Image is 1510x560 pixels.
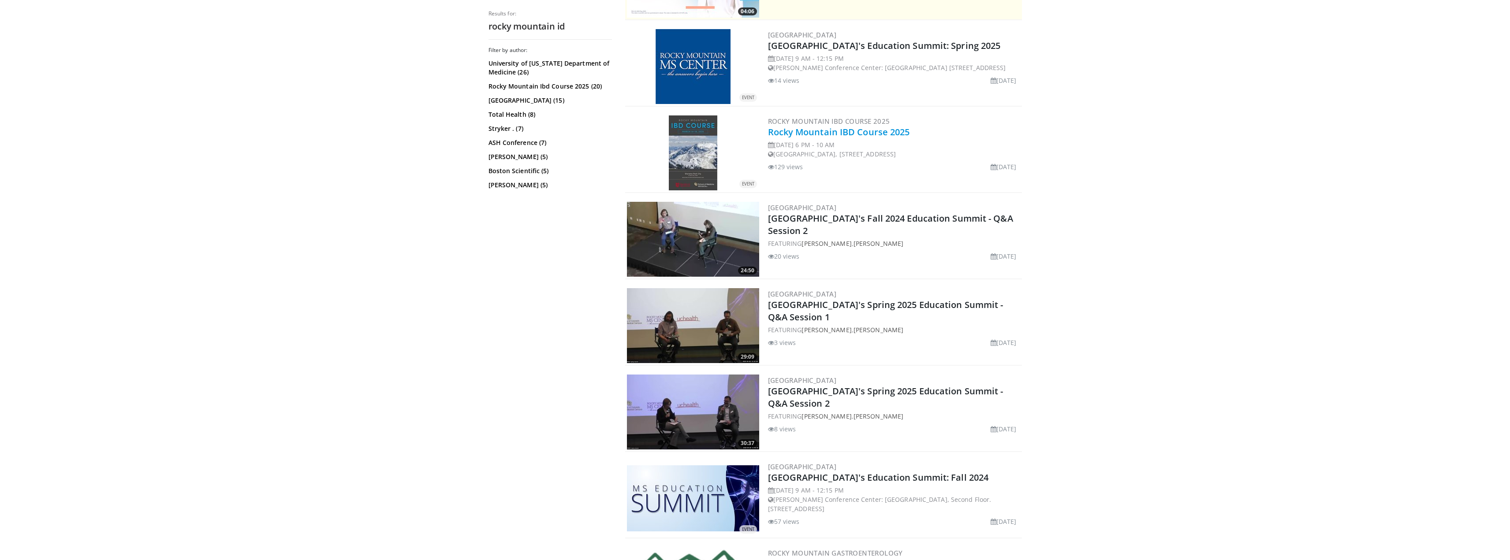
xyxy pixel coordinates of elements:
[768,126,910,138] a: Rocky Mountain IBD Course 2025
[854,239,903,248] a: [PERSON_NAME]
[627,288,759,363] a: 29:09
[802,326,851,334] a: [PERSON_NAME]
[768,385,1003,409] a: [GEOGRAPHIC_DATA]'s Spring 2025 Education Summit - Q&A Session 2
[768,517,800,526] li: 57 views
[854,412,903,420] a: [PERSON_NAME]
[991,517,1017,526] li: [DATE]
[627,375,759,449] a: 30:37
[768,338,796,347] li: 3 views
[669,115,717,190] img: ddb2ebed-8a23-4919-a625-43a79ee25628.jpg.300x170_q85_autocrop_double_scale_upscale_version-0.2.jpg
[738,353,757,361] span: 29:09
[488,10,612,17] p: Results for:
[488,21,612,32] h2: rocky mountain id
[768,376,837,385] a: [GEOGRAPHIC_DATA]
[627,202,759,277] img: f65179bd-354d-4e38-8f3e-5f62fa819052.300x170_q85_crop-smart_upscale.jpg
[768,549,903,557] a: Rocky Mountain Gastroenterology
[738,267,757,274] span: 24:50
[488,96,610,105] a: [GEOGRAPHIC_DATA] (15)
[768,76,800,85] li: 14 views
[742,527,754,532] small: EVENT
[738,439,757,447] span: 30:37
[627,375,759,449] img: a997df6f-a47b-44be-9fbb-7895a779961c.300x170_q85_crop-smart_upscale.jpg
[768,203,837,212] a: [GEOGRAPHIC_DATA]
[802,239,851,248] a: [PERSON_NAME]
[488,181,610,189] a: [PERSON_NAME] (5)
[627,202,759,277] a: 24:50
[488,152,610,161] a: [PERSON_NAME] (5)
[768,30,837,39] a: [GEOGRAPHIC_DATA]
[488,138,610,147] a: ASH Conference (7)
[991,162,1017,171] li: [DATE]
[627,29,759,104] a: EVENT
[768,325,1020,334] div: FEATURING ,
[991,424,1017,434] li: [DATE]
[802,412,851,420] a: [PERSON_NAME]
[991,252,1017,261] li: [DATE]
[768,424,796,434] li: 8 views
[742,181,754,187] small: EVENT
[768,239,1020,248] div: FEATURING ,
[991,338,1017,347] li: [DATE]
[768,212,1013,237] a: [GEOGRAPHIC_DATA]'s Fall 2024 Education Summit - Q&A Session 2
[488,47,612,54] h3: Filter by author:
[742,95,754,100] small: EVENT
[488,82,610,91] a: Rocky Mountain Ibd Course 2025 (20)
[656,29,731,104] img: 6b9b61f7-40d5-4025-982f-9cb3140a35cb.png.300x170_q85_autocrop_double_scale_upscale_version-0.2.jpg
[627,465,759,531] a: EVENT
[768,462,837,471] a: [GEOGRAPHIC_DATA]
[768,299,1003,323] a: [GEOGRAPHIC_DATA]'s Spring 2025 Education Summit - Q&A Session 1
[768,471,989,483] a: [GEOGRAPHIC_DATA]'s Education Summit: Fall 2024
[854,326,903,334] a: [PERSON_NAME]
[768,40,1001,52] a: [GEOGRAPHIC_DATA]'s Education Summit: Spring 2025
[488,59,610,77] a: University of [US_STATE] Department of Medicine (26)
[738,7,757,15] span: 04:06
[768,289,837,298] a: [GEOGRAPHIC_DATA]
[768,117,890,126] a: Rocky Mountain IBD Course 2025
[768,252,800,261] li: 20 views
[488,110,610,119] a: Total Health (8)
[488,124,610,133] a: Stryker . (7)
[627,288,759,363] img: c3842ad3-cc98-491f-85be-c7a956d40c1e.300x170_q85_crop-smart_upscale.jpg
[488,167,610,175] a: Boston Scientific (5)
[627,115,759,190] a: EVENT
[768,486,1020,513] div: [DATE] 9 AM - 12:15 PM [PERSON_NAME] Conference Center: [GEOGRAPHIC_DATA], Second Floor. [STREET_...
[768,412,1020,421] div: FEATURING ,
[768,140,1020,159] div: [DATE] 6 PM - 10 AM [GEOGRAPHIC_DATA], [STREET_ADDRESS]
[768,54,1020,72] div: [DATE] 9 AM - 12:15 PM [PERSON_NAME] Conference Center: [GEOGRAPHIC_DATA] [STREET_ADDRESS]
[991,76,1017,85] li: [DATE]
[768,162,803,171] li: 129 views
[627,465,759,531] img: 679ad2f6-a7f7-4d41-8c1d-d1a7ada75a37.jpg.300x170_q85_autocrop_double_scale_upscale_version-0.2.jpg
